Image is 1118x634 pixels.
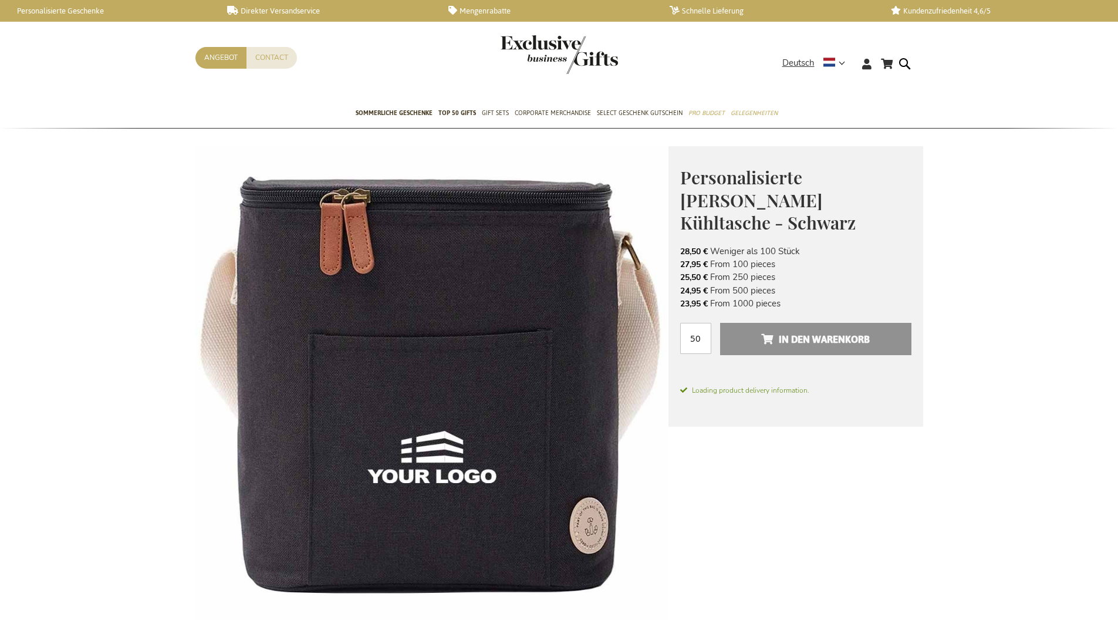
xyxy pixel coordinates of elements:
[448,6,651,16] a: Mengenrabatte
[680,245,911,258] li: Weniger als 100 Stück
[782,56,815,70] span: Deutsch
[246,47,297,69] a: Contact
[731,99,778,129] a: Gelegenheiten
[356,99,433,129] a: Sommerliche geschenke
[438,107,476,119] span: TOP 50 Gifts
[227,6,430,16] a: Direkter Versandservice
[670,6,872,16] a: Schnelle Lieferung
[680,271,911,284] li: From 250 pieces
[515,99,591,129] a: Corporate Merchandise
[515,107,591,119] span: Corporate Merchandise
[680,298,708,309] span: 23,95 €
[195,146,668,619] img: Personalised Sortino Cooler Bag - Black
[482,107,509,119] span: Gift Sets
[501,35,618,74] img: Exclusive Business gifts logo
[482,99,509,129] a: Gift Sets
[597,107,683,119] span: Select Geschenk Gutschein
[680,285,708,296] span: 24,95 €
[688,99,725,129] a: Pro Budget
[680,385,911,396] span: Loading product delivery information.
[688,107,725,119] span: Pro Budget
[195,47,246,69] a: Angebot
[680,323,711,354] input: Menge
[731,107,778,119] span: Gelegenheiten
[6,6,208,16] a: Personalisierte Geschenke
[680,259,708,270] span: 27,95 €
[680,297,911,310] li: From 1000 pieces
[501,35,559,74] a: store logo
[680,284,911,297] li: From 500 pieces
[680,258,911,271] li: From 100 pieces
[356,107,433,119] span: Sommerliche geschenke
[597,99,683,129] a: Select Geschenk Gutschein
[680,272,708,283] span: 25,50 €
[891,6,1093,16] a: Kundenzufriedenheit 4,6/5
[680,166,856,234] span: Personalisierte [PERSON_NAME] Kühltasche - Schwarz
[680,246,708,257] span: 28,50 €
[438,99,476,129] a: TOP 50 Gifts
